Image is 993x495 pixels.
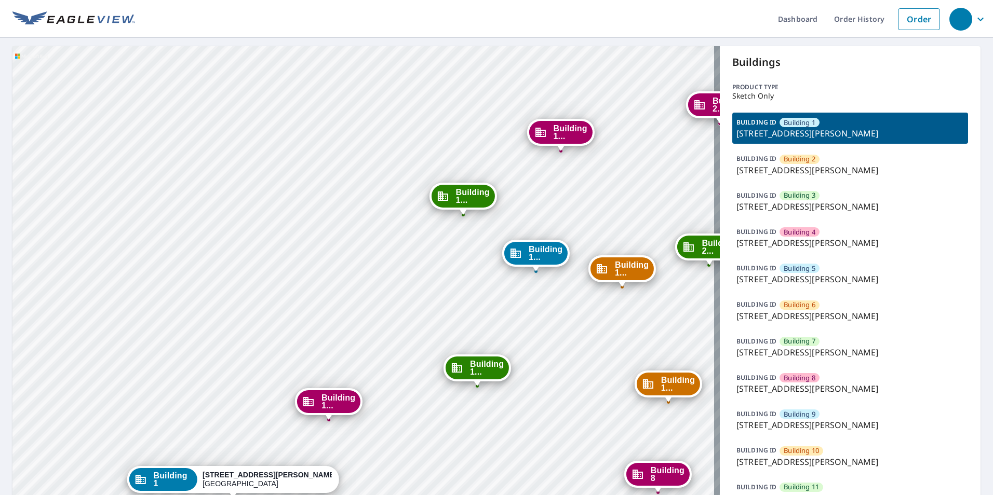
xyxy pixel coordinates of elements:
[784,227,815,237] span: Building 4
[736,237,964,249] p: [STREET_ADDRESS][PERSON_NAME]
[784,482,819,492] span: Building 11
[588,255,656,287] div: Dropped pin, building Building 14, Commercial property, 4001 Anderson Road Nashville, TN 37217
[736,419,964,431] p: [STREET_ADDRESS][PERSON_NAME]
[713,97,746,113] span: Building 2...
[502,240,570,272] div: Dropped pin, building Building 13, Commercial property, 4001 Anderson Road Nashville, TN 37217
[784,190,815,200] span: Building 3
[702,239,735,255] span: Building 2...
[615,261,649,277] span: Building 1...
[736,373,776,382] p: BUILDING ID
[736,118,776,127] p: BUILDING ID
[295,388,363,420] div: Dropped pin, building Building 12, Commercial property, 4001 Anderson Road Nashville, TN 37217
[784,446,819,456] span: Building 10
[686,91,754,123] div: Dropped pin, building Building 20, Commercial property, 4001 Anderson Road Nashville, TN 37217
[784,300,815,310] span: Building 6
[784,154,815,164] span: Building 2
[12,11,135,27] img: EV Logo
[527,119,595,151] div: Dropped pin, building Building 16, Commercial property, 4001 Anderson Road Nashville, TN 37217
[203,471,332,488] div: [GEOGRAPHIC_DATA]
[736,456,964,468] p: [STREET_ADDRESS][PERSON_NAME]
[736,200,964,213] p: [STREET_ADDRESS][PERSON_NAME]
[732,82,968,92] p: Product type
[736,300,776,309] p: BUILDING ID
[784,409,815,419] span: Building 9
[784,336,815,346] span: Building 7
[651,466,685,482] span: Building 8
[736,310,964,322] p: [STREET_ADDRESS][PERSON_NAME]
[736,446,776,455] p: BUILDING ID
[736,127,964,140] p: [STREET_ADDRESS][PERSON_NAME]
[736,273,964,285] p: [STREET_ADDRESS][PERSON_NAME]
[736,346,964,359] p: [STREET_ADDRESS][PERSON_NAME]
[732,54,968,70] p: Buildings
[153,472,192,487] span: Building 1
[203,471,337,479] strong: [STREET_ADDRESS][PERSON_NAME]
[736,409,776,418] p: BUILDING ID
[736,191,776,200] p: BUILDING ID
[736,164,964,176] p: [STREET_ADDRESS][PERSON_NAME]
[529,245,562,261] span: Building 1...
[661,376,695,392] span: Building 1...
[430,183,497,215] div: Dropped pin, building Building 15, Commercial property, 4001 Anderson Road Nashville, TN 37217
[736,154,776,163] p: BUILDING ID
[784,373,815,383] span: Building 8
[635,370,702,403] div: Dropped pin, building Building 10, Commercial property, 4001 Anderson Road Nashville, TN 37217
[736,337,776,346] p: BUILDING ID
[675,233,743,266] div: Dropped pin, building Building 23, Commercial property, 4001 Anderson Road Nashville, TN 37217
[444,354,511,387] div: Dropped pin, building Building 11, Commercial property, 4001 Anderson Road Nashville, TN 37217
[732,92,968,100] p: Sketch Only
[554,125,587,140] span: Building 1...
[736,483,776,491] p: BUILDING ID
[784,264,815,273] span: Building 5
[736,227,776,236] p: BUILDING ID
[784,118,815,128] span: Building 1
[456,188,490,204] span: Building 1...
[898,8,940,30] a: Order
[470,360,504,376] span: Building 1...
[736,264,776,272] p: BUILDING ID
[624,461,692,493] div: Dropped pin, building Building 8, Commercial property, 4001 Anderson Road Nashville, TN 37217
[321,394,355,409] span: Building 1...
[736,382,964,395] p: [STREET_ADDRESS][PERSON_NAME]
